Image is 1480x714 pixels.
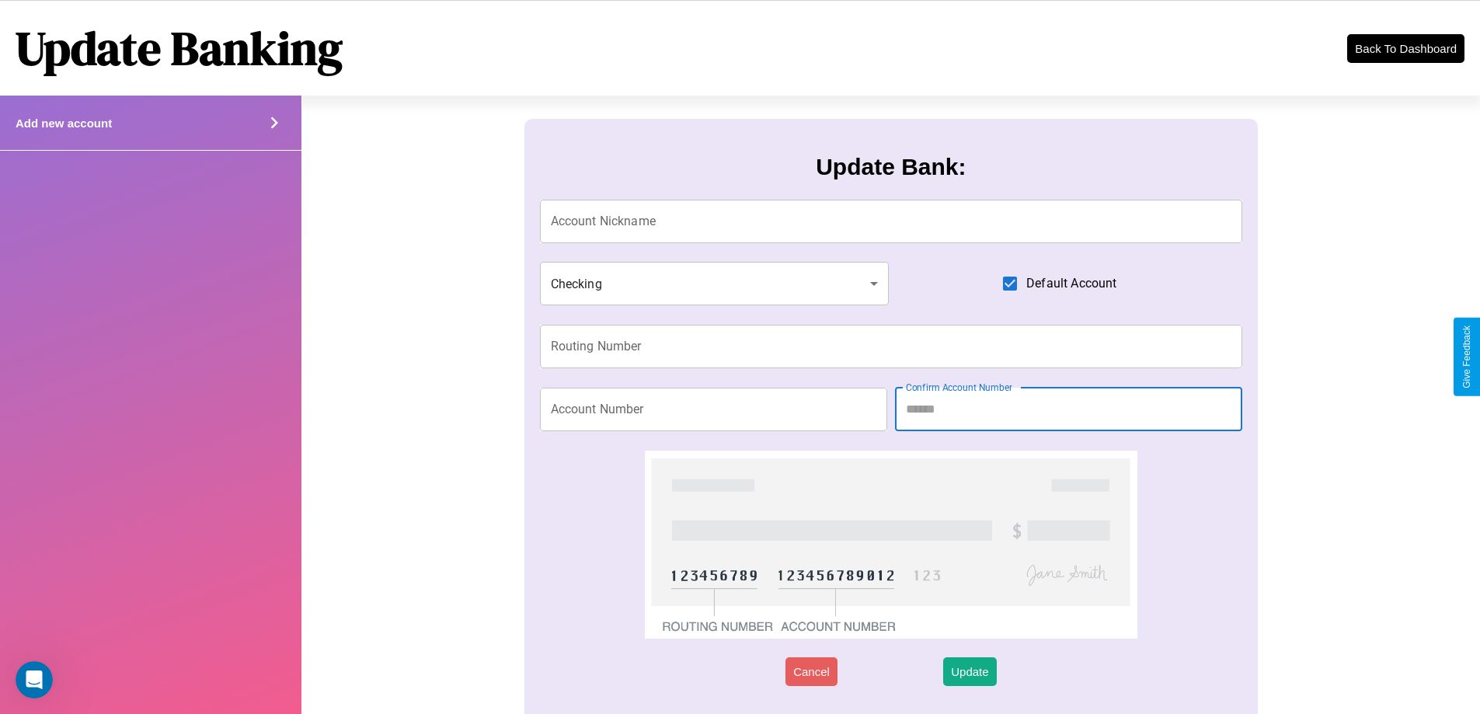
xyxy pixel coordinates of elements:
[16,661,53,698] iframe: Intercom live chat
[16,16,343,80] h1: Update Banking
[816,154,966,180] h3: Update Bank:
[943,657,996,686] button: Update
[16,117,112,130] h4: Add new account
[1461,326,1472,388] div: Give Feedback
[785,657,838,686] button: Cancel
[906,381,1012,394] label: Confirm Account Number
[1026,274,1116,293] span: Default Account
[540,262,890,305] div: Checking
[645,451,1137,639] img: check
[1347,34,1464,63] button: Back To Dashboard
